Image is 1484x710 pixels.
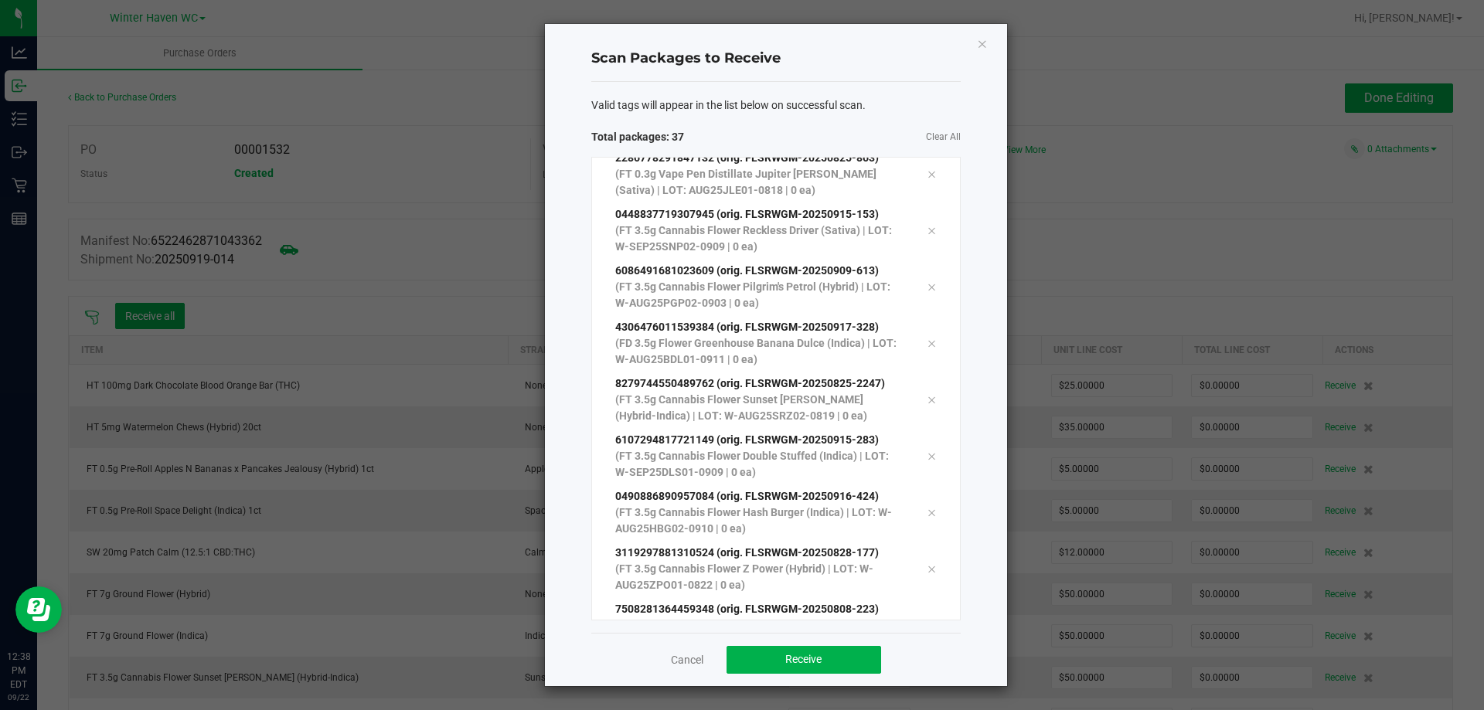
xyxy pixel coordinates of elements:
p: (FT 0.3g Vape Pen Distillate Jupiter [PERSON_NAME] (Sativa) | LOT: AUG25JLE01-0818 | 0 ea) [615,166,904,199]
span: 0448837719307945 (orig. FLSRWGM-20250915-153) [615,208,879,220]
div: Remove tag [915,165,948,183]
p: (FT 3.5g Cannabis Flower Z Power (Hybrid) | LOT: W-AUG25ZPO01-0822 | 0 ea) [615,561,904,593]
span: 6086491681023609 (orig. FLSRWGM-20250909-613) [615,264,879,277]
span: 0490886890957084 (orig. FLSRWGM-20250916-424) [615,490,879,502]
div: Remove tag [915,221,948,239]
iframe: Resource center [15,586,62,633]
h4: Scan Packages to Receive [591,49,961,69]
a: Cancel [671,652,703,668]
span: 2286778291847132 (orig. FLSRWGM-20250825-863) [615,151,879,164]
p: (FT 3.5g Cannabis Flower Sunset [PERSON_NAME] (Hybrid-Indica) | LOT: W-AUG25SRZ02-0819 | 0 ea) [615,392,904,424]
span: Receive [785,653,822,665]
span: 3119297881310524 (orig. FLSRWGM-20250828-177) [615,546,879,559]
button: Receive [727,646,881,674]
button: Close [977,34,988,53]
span: 6107294817721149 (orig. FLSRWGM-20250915-283) [615,433,879,446]
span: 8279744550489762 (orig. FLSRWGM-20250825-2247) [615,377,885,389]
p: (FT 3.5g Cannabis Flower Double Stuffed (Indica) | LOT: W-SEP25DLS01-0909 | 0 ea) [615,448,904,481]
div: Remove tag [915,559,948,578]
div: Remove tag [915,390,948,409]
div: Remove tag [915,447,948,465]
span: 4306476011539384 (orig. FLSRWGM-20250917-328) [615,321,879,333]
p: (FD 3.5g Flower Greenhouse Banana Dulce (Indica) | LOT: W-AUG25BDL01-0911 | 0 ea) [615,335,904,368]
span: Total packages: 37 [591,129,776,145]
span: 7508281364459348 (orig. FLSRWGM-20250808-223) [615,603,879,615]
div: Remove tag [915,334,948,352]
span: Valid tags will appear in the list below on successful scan. [591,97,866,114]
p: (FT 3.5g Cannabis Flower Zoap (Hybrid) | LOT: W-JUL25ZOP01-0804 | 0 ea) [615,617,904,650]
p: (FT 3.5g Cannabis Flower Hash Burger (Indica) | LOT: W-AUG25HBG02-0910 | 0 ea) [615,504,904,537]
p: (FT 3.5g Cannabis Flower Pilgrim's Petrol (Hybrid) | LOT: W-AUG25PGP02-0903 | 0 ea) [615,279,904,311]
p: (FT 3.5g Cannabis Flower Reckless Driver (Sativa) | LOT: W-SEP25SNP02-0909 | 0 ea) [615,223,904,255]
a: Clear All [926,131,961,144]
div: Remove tag [915,616,948,634]
div: Remove tag [915,277,948,296]
div: Remove tag [915,503,948,521]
